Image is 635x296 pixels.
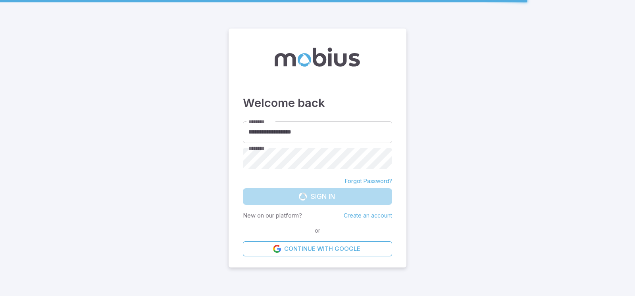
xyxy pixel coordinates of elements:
[243,241,392,256] a: Continue with Google
[243,94,392,112] h3: Welcome back
[344,212,392,219] a: Create an account
[345,177,392,185] a: Forgot Password?
[313,226,322,235] span: or
[243,211,302,220] p: New on our platform?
